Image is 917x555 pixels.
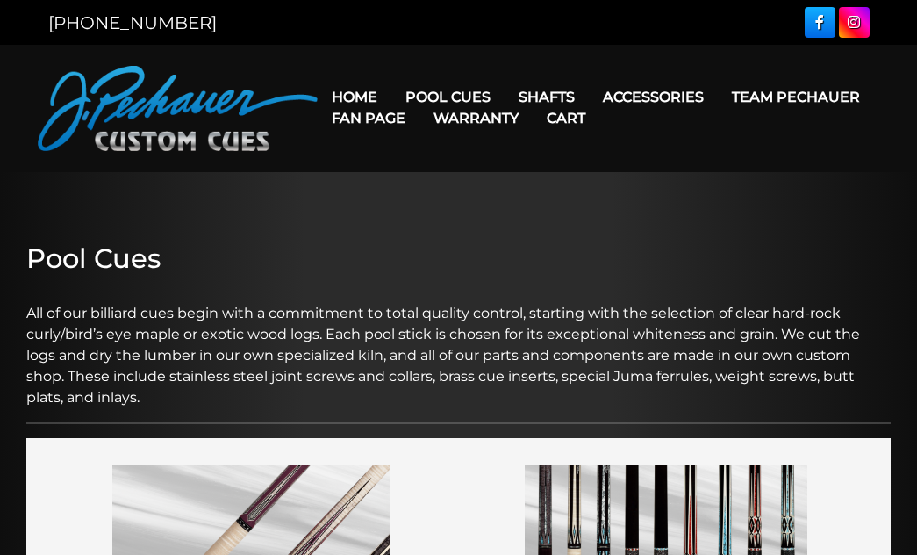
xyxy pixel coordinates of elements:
[718,75,874,119] a: Team Pechauer
[505,75,589,119] a: Shafts
[589,75,718,119] a: Accessories
[391,75,505,119] a: Pool Cues
[419,96,533,141] a: Warranty
[26,242,891,275] h2: Pool Cues
[26,282,891,408] p: All of our billiard cues begin with a commitment to total quality control, starting with the sele...
[318,96,419,141] a: Fan Page
[318,75,391,119] a: Home
[48,12,217,33] a: [PHONE_NUMBER]
[533,96,599,141] a: Cart
[38,66,319,151] img: Pechauer Custom Cues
